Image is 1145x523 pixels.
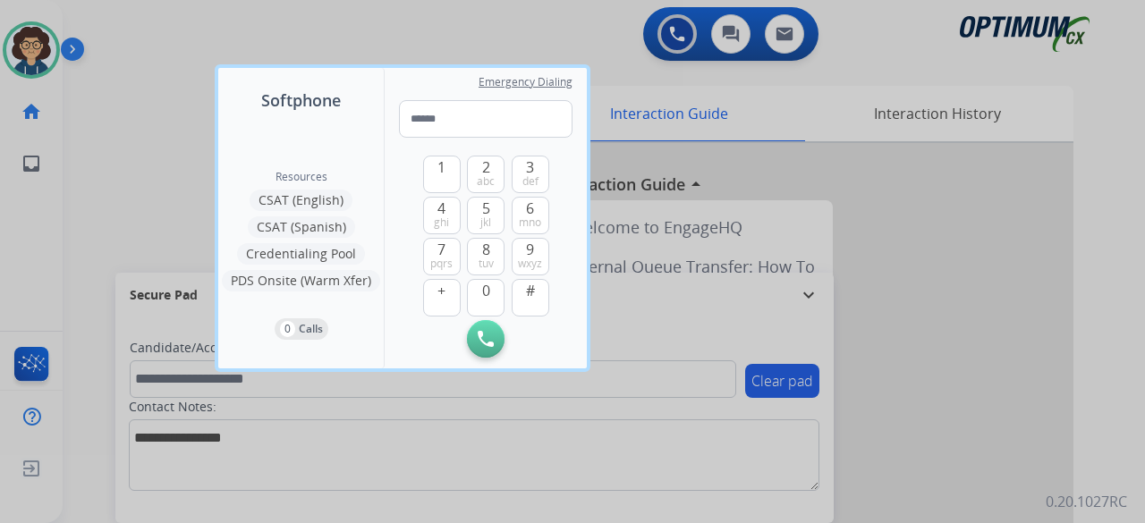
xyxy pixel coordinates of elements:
span: ghi [434,215,449,230]
span: 8 [482,239,490,260]
span: Softphone [261,88,341,113]
button: 2abc [467,156,505,193]
button: 5jkl [467,197,505,234]
button: 1 [423,156,461,193]
button: 4ghi [423,197,461,234]
span: pqrs [430,257,453,271]
img: call-button [478,331,494,347]
span: Emergency Dialing [479,75,572,89]
button: 0Calls [275,318,328,340]
button: + [423,279,461,316]
span: Resources [276,170,327,184]
p: 0 [280,321,295,337]
span: 0 [482,280,490,301]
span: 7 [437,239,445,260]
button: CSAT (English) [250,190,352,211]
span: + [437,280,445,301]
span: 4 [437,198,445,219]
p: Calls [299,321,323,337]
span: wxyz [518,257,542,271]
button: PDS Onsite (Warm Xfer) [222,270,380,291]
button: 0 [467,279,505,316]
span: 3 [526,156,534,178]
span: tuv [479,257,494,271]
button: 7pqrs [423,238,461,275]
span: 5 [482,198,490,219]
button: 9wxyz [512,238,549,275]
span: abc [477,174,495,189]
button: CSAT (Spanish) [248,216,355,238]
span: mno [519,215,541,230]
button: 8tuv [467,238,505,275]
span: def [522,174,539,189]
span: # [526,280,535,301]
p: 0.20.1027RC [1046,491,1127,512]
button: Credentialing Pool [237,243,365,265]
button: 3def [512,156,549,193]
span: 2 [482,156,490,178]
span: jkl [480,215,491,230]
span: 1 [437,156,445,178]
span: 6 [526,198,534,219]
span: 9 [526,239,534,260]
button: # [512,279,549,316]
button: 6mno [512,197,549,234]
